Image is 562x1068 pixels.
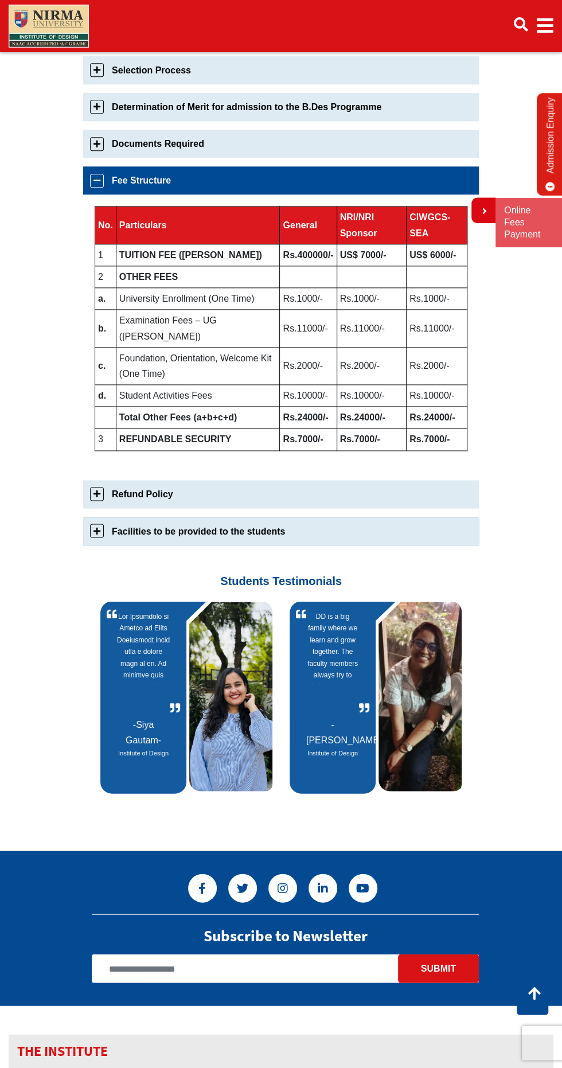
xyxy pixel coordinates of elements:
[306,747,359,758] cite: Source Title
[92,554,470,587] h3: Students Testimonials
[280,310,337,347] td: Rs.11000/-
[337,310,407,347] td: Rs.11000/-
[98,361,106,371] b: c.
[98,220,113,230] b: No.
[280,385,337,407] td: Rs.10000/-
[409,250,456,260] b: US$ 6000/-
[95,428,116,450] td: 3
[337,347,407,384] td: Rs.2000/-
[283,434,323,444] b: Rs.7000/-
[126,719,161,745] span: Siya Gautam
[9,1034,553,1068] h3: THE INSTITUTE
[83,166,479,194] a: Fee Structure
[119,412,237,422] b: Total Other Fees (a+b+c+d)
[280,288,337,310] td: Rs.1000/-
[378,602,465,791] img: blog_img
[409,434,450,444] b: Rs.7000/-
[119,220,167,230] b: Particulars
[116,385,280,407] td: Student Activities Fees
[95,266,116,287] td: 2
[283,220,317,230] b: General
[337,385,407,407] td: Rs.10000/-
[409,212,450,237] b: CIWGCS-SEA
[306,610,359,684] span: DD is a big family where we learn and grow together. The faculty members always try to bring the ...
[83,480,479,508] a: Refund Policy
[9,5,89,48] img: main_logo
[337,288,407,310] td: Rs.1000/-
[504,205,553,240] a: Online Fees Payment
[117,610,170,684] span: Lor Ipsumdolo si Ametco ad Elits Doeiusmodt incid utla e dolore magn al en. Ad minimve quis nos e...
[83,56,479,84] a: Selection Process
[98,323,106,333] b: b.
[398,954,479,983] button: Submit
[280,347,337,384] td: Rs.2000/-
[117,747,170,758] cite: Source Title
[306,610,359,716] a: DD is a big family where we learn and grow together. The faculty members always try to bring the ...
[119,250,262,260] b: TUITION FEE ([PERSON_NAME])
[407,310,467,347] td: Rs.11000/-
[98,391,106,400] b: d.
[116,310,280,347] td: Examination Fees – UG ([PERSON_NAME])
[83,93,479,121] a: Determination of Merit for admission to the B.Des Programme
[83,130,479,158] a: Documents Required
[116,288,280,310] td: University Enrollment (One Time)
[189,602,275,791] img: blog_img
[340,434,380,444] b: Rs.7000/-
[95,244,116,266] td: 1
[116,347,280,384] td: Foundation, Orientation, Welcome Kit (One Time)
[407,385,467,407] td: Rs.10000/-
[340,212,377,237] b: NRI/NRI Sponsor
[119,434,232,444] b: REFUNDABLE SECURITY
[98,294,106,303] b: a.
[407,288,467,310] td: Rs.1000/-
[340,412,385,422] b: Rs.24000/-
[117,610,170,716] a: Lor Ipsumdolo si Ametco ad Elits Doeiusmodt incid utla e dolore magn al en. Ad minimve quis nos e...
[9,2,553,50] nav: Main navigation
[204,926,368,945] h2: Subscribe to Newsletter
[340,250,387,260] b: US$ 7000/-
[283,412,328,422] b: Rs.24000/-
[409,412,455,422] b: Rs.24000/-
[83,517,479,545] a: Facilities to be provided to the students
[283,250,333,260] b: Rs.400000/-
[407,347,467,384] td: Rs.2000/-
[119,272,178,282] b: OTHER FEES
